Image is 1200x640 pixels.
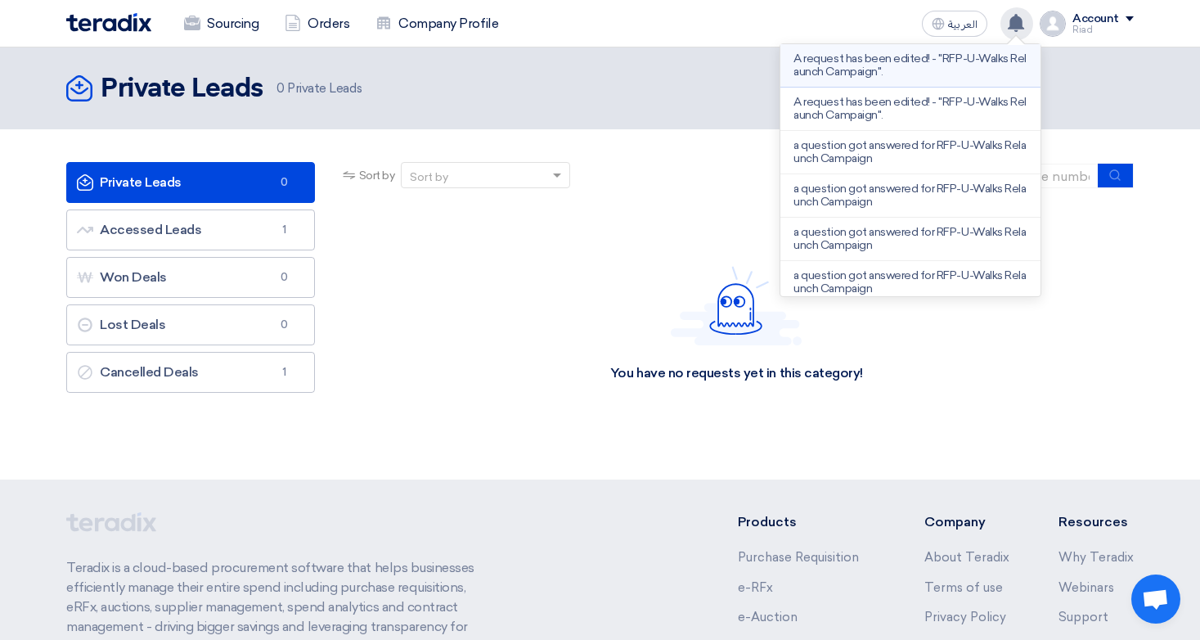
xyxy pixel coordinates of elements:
a: e-RFx [738,580,773,595]
div: Account [1072,12,1119,26]
span: العربية [948,19,978,30]
a: Purchase Requisition [738,550,859,565]
span: 1 [275,222,294,238]
p: a question got answered for RFP-U-Walks Relaunch Campaign [793,139,1027,165]
a: Accessed Leads1 [66,210,315,250]
div: Open chat [1131,575,1180,624]
a: Sourcing [171,6,272,42]
span: 0 [276,81,285,96]
a: Lost Deals0 [66,304,315,345]
p: a question got answered for RFP-U-Walks Relaunch Campaign [793,183,1027,209]
img: profile_test.png [1040,11,1066,37]
p: A request has been edited! - "RFP-U-Walks Relaunch Campaign". [793,96,1027,122]
button: العربية [922,11,987,37]
li: Resources [1058,512,1134,532]
img: Hello [671,266,802,345]
a: Company Profile [362,6,511,42]
a: About Teradix [924,550,1009,565]
a: Private Leads0 [66,162,315,203]
span: Private Leads [276,79,362,98]
span: 0 [275,174,294,191]
p: A request has been edited! - "RFP-U-Walks Relaunch Campaign". [793,52,1027,79]
span: 1 [275,364,294,381]
li: Company [924,512,1009,532]
a: Why Teradix [1058,550,1134,565]
a: Terms of use [924,580,1003,595]
p: a question got answered for RFP-U-Walks Relaunch Campaign [793,269,1027,295]
span: 0 [275,317,294,333]
img: Teradix logo [66,13,151,32]
a: Cancelled Deals1 [66,352,315,393]
span: Sort by [359,167,395,184]
a: Privacy Policy [924,610,1006,624]
a: Webinars [1058,580,1114,595]
h2: Private Leads [101,73,263,106]
a: Support [1058,610,1108,624]
span: 0 [275,269,294,286]
div: Riad [1072,25,1134,34]
div: You have no requests yet in this category! [610,365,863,382]
li: Products [738,512,876,532]
p: a question got answered for RFP-U-Walks Relaunch Campaign [793,226,1027,252]
a: Won Deals0 [66,257,315,298]
a: e-Auction [738,610,798,624]
a: Orders [272,6,362,42]
div: Sort by [410,169,448,186]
